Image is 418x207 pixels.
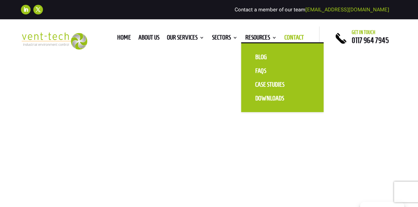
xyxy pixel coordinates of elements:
span: Get in touch [351,30,375,35]
img: 2023-09-27T08_35_16.549ZVENT-TECH---Clear-background [21,32,87,49]
a: Home [117,35,131,43]
a: 0117 964 7945 [351,36,388,44]
a: Sectors [212,35,237,43]
span: Contact a member of our team [234,7,389,13]
a: FAQS [248,64,317,78]
a: Downloads [248,91,317,105]
a: Resources [245,35,276,43]
a: Follow on LinkedIn [21,5,31,14]
a: Blog [248,50,317,64]
a: About us [138,35,159,43]
a: Contact [284,35,304,43]
a: Case Studies [248,78,317,91]
a: Follow on X [33,5,43,14]
a: [EMAIL_ADDRESS][DOMAIN_NAME] [305,7,389,13]
a: Our Services [167,35,204,43]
